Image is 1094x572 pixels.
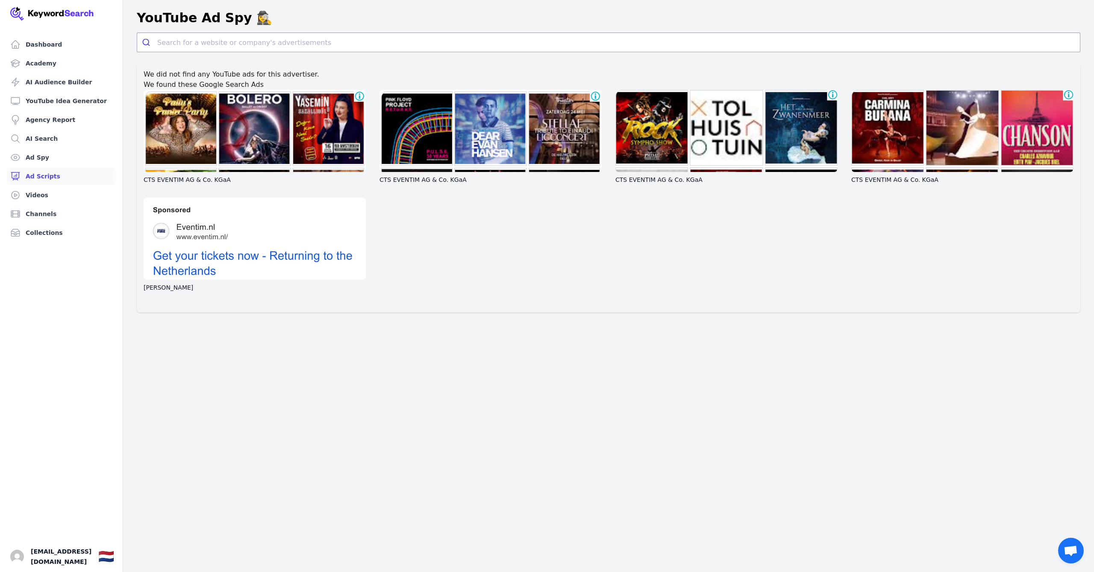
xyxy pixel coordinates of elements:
a: Ad Scripts [7,168,116,185]
button: Open user button [10,550,24,563]
a: Dashboard [7,36,116,53]
a: YouTube Idea Generator [7,92,116,110]
a: AI Search [7,130,116,147]
a: Academy [7,55,116,72]
p: We did not find any YouTube ads for this advertiser. [144,69,1073,80]
a: AI Audience Builder [7,74,116,91]
h2: We found these Google Search Ads [144,80,1073,90]
a: Videos [7,187,116,204]
img: Owen Ebbers [10,550,24,563]
h1: YouTube Ad Spy 🕵️‍♀️ [137,10,272,26]
img: Your Company [10,7,94,21]
div: 🇳🇱 [98,549,114,564]
button: Submit [137,33,157,52]
a: Collections [7,224,116,241]
a: Channels [7,205,116,222]
span: [EMAIL_ADDRESS][DOMAIN_NAME] [31,546,91,567]
a: Ad Spy [7,149,116,166]
div: Open de chat [1058,538,1084,563]
a: Agency Report [7,111,116,128]
button: 🇳🇱 [98,548,114,565]
input: Search for a website or company's advertisements [157,33,1080,52]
